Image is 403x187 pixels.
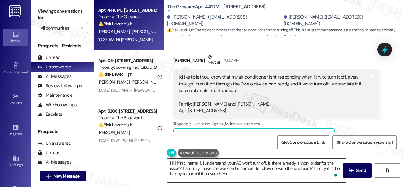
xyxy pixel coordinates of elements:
span: [PERSON_NAME] [98,29,132,34]
div: Unread [38,54,60,61]
i:  [349,168,354,173]
span: Send [356,167,366,174]
input: All communities [41,23,78,33]
div: Unanswered [38,64,71,70]
div: Apt. 05~[STREET_ADDRESS] [98,57,156,64]
div: I'd like to let you know that my air conditioner isn't responding when I try to turn it off, even... [179,74,369,114]
div: WO Follow-ups [38,102,77,108]
strong: ⚠️ Risk Level: High [98,71,132,77]
div: Property: Sovereign at [GEOGRAPHIC_DATA] [98,64,156,71]
span: • [22,131,23,135]
div: Unanswered [38,140,71,147]
div: All Messages [38,73,71,80]
a: Buildings [3,153,28,170]
button: New Message [40,171,86,181]
a: Site Visit • [3,91,28,108]
span: [PERSON_NAME] [98,130,130,135]
span: • [28,69,29,73]
button: Share Conversation via email [332,135,397,149]
button: Send [343,163,372,178]
div: Apt. 5208, [STREET_ADDRESS] [98,108,156,114]
div: Escalate [38,111,62,118]
span: Get Conversation Link [281,139,325,146]
div: [PERSON_NAME]. ([EMAIL_ADDRESS][DOMAIN_NAME]) [167,14,282,27]
button: Get Conversation Link [277,135,329,149]
label: Viewing conversations for [38,6,88,23]
div: Unread [38,149,60,156]
b: The Greyson: Apt. 4410ML, [STREET_ADDRESS] [167,3,265,14]
span: [PERSON_NAME] [132,79,163,85]
span: [PERSON_NAME] [98,79,132,85]
span: Maintenance request [225,121,260,126]
div: Neutral [207,54,221,67]
div: Review follow-ups [38,83,82,89]
div: Apt. 4410ML, [STREET_ADDRESS] [98,7,156,14]
div: Property: The Greyson [98,14,156,20]
strong: ⚠️ Risk Level: High [98,21,132,26]
span: High risk , [210,121,225,126]
i:  [385,168,389,173]
div: Prospects + Residents [31,43,94,49]
i:  [46,174,51,179]
span: [PERSON_NAME] [132,29,163,34]
div: Prospects [31,128,94,135]
span: New Message [54,173,79,179]
strong: ⚠️ Risk Level: High [167,27,194,32]
div: Tagged as: [173,119,379,128]
div: [PERSON_NAME] [173,54,379,69]
i:  [81,26,84,31]
textarea: To enrich screen reader interactions, please activate Accessibility in Grammarly extension settings [167,159,346,182]
span: Heat or a/c , [192,121,210,126]
strong: ⚠️ Risk Level: High [98,122,132,127]
div: Property: The Boulevard [98,114,156,121]
img: ResiDesk Logo [9,5,22,17]
div: 10:37 AM [223,57,240,64]
a: Inbox [3,29,28,46]
div: Maintenance [38,92,72,99]
span: : The resident reports that their air conditioner is not turning off. This is an urgent maintenan... [167,27,403,40]
span: Share Conversation via email [337,139,393,146]
span: • [23,100,24,104]
a: Insights • [3,122,28,139]
div: [PERSON_NAME]. ([EMAIL_ADDRESS][DOMAIN_NAME]) [284,14,399,27]
div: All Messages [38,159,71,166]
